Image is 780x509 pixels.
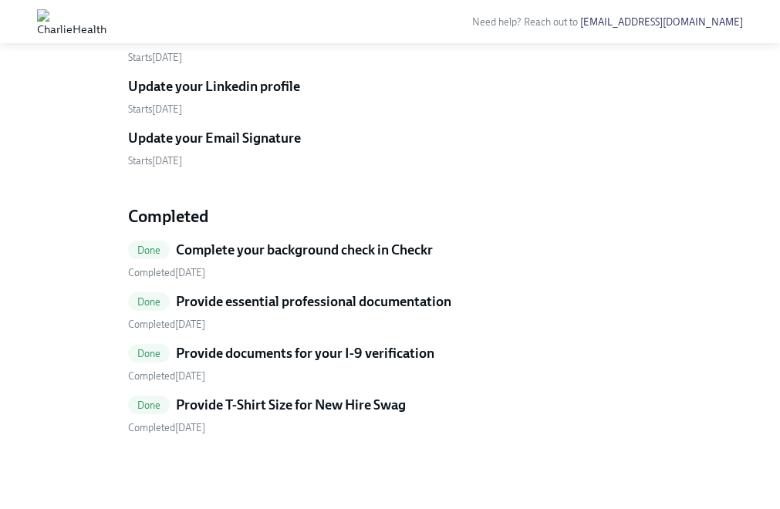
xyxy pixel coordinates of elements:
h5: Provide documents for your I-9 verification [176,344,434,362]
img: CharlieHealth [37,9,106,34]
a: DoneProvide documents for your I-9 verification Completed[DATE] [128,344,653,383]
h5: Update your Email Signature [128,129,301,147]
span: Done [128,296,171,308]
h5: Update your Linkedin profile [128,77,300,96]
span: Thursday, August 28th 2025, 4:09 pm [128,422,205,433]
h5: Provide T-Shirt Size for New Hire Swag [176,396,406,414]
span: Done [128,244,171,256]
a: Update your Linkedin profileStarts[DATE] [128,77,653,116]
span: Need help? Reach out to [472,16,743,28]
span: Monday, September 15th 2025, 9:00 am [128,155,182,167]
a: [EMAIL_ADDRESS][DOMAIN_NAME] [580,16,743,28]
h5: Provide essential professional documentation [176,292,451,311]
a: Update your Email SignatureStarts[DATE] [128,129,653,168]
span: Thursday, August 28th 2025, 4:04 pm [128,319,205,330]
span: Done [128,399,171,411]
span: Monday, September 15th 2025, 9:00 am [128,52,182,63]
h5: Complete your background check in Checkr [176,241,433,259]
a: DoneProvide essential professional documentation Completed[DATE] [128,292,653,332]
span: Thursday, August 28th 2025, 3:57 pm [128,267,205,278]
h4: Completed [128,205,653,228]
span: Thursday, August 28th 2025, 4:09 pm [128,370,205,382]
span: Done [128,348,171,359]
a: DoneProvide T-Shirt Size for New Hire Swag Completed[DATE] [128,396,653,435]
a: DoneComplete your background check in Checkr Completed[DATE] [128,241,653,280]
a: Complete Your Day One Learning PathStarts[DATE] [128,25,653,65]
span: Monday, September 15th 2025, 9:00 am [128,103,182,115]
